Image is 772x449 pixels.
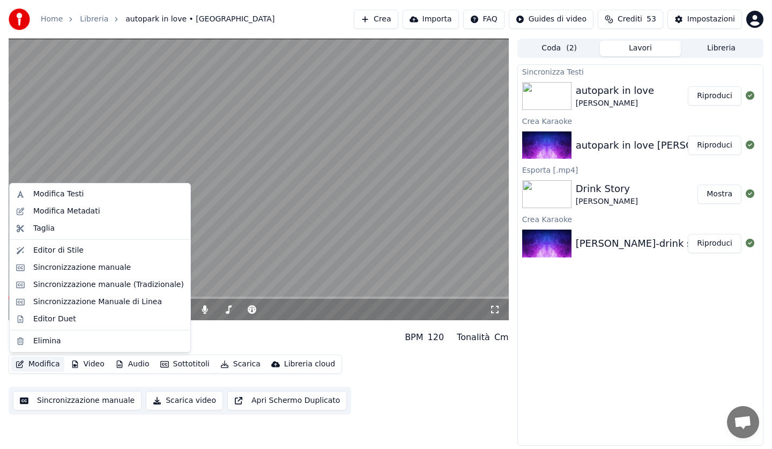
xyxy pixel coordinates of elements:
[125,14,274,25] span: autopark in love • [GEOGRAPHIC_DATA]
[566,43,577,54] span: ( 2 )
[66,357,109,372] button: Video
[509,10,593,29] button: Guides di video
[727,406,759,438] div: Aprire la chat
[697,185,741,204] button: Mostra
[494,331,509,344] div: Cm
[9,9,30,30] img: youka
[576,98,654,109] div: [PERSON_NAME]
[41,14,274,25] nav: breadcrumb
[518,65,763,78] div: Sincronizza Testi
[403,10,459,29] button: Importa
[688,86,741,106] button: Riproduci
[600,41,681,56] button: Lavori
[681,41,762,56] button: Libreria
[9,340,96,350] div: [PERSON_NAME]
[576,83,654,98] div: autopark in love
[33,206,100,217] div: Modifica Metadati
[518,114,763,127] div: Crea Karaoke
[216,357,265,372] button: Scarica
[80,14,108,25] a: Libreria
[33,279,184,290] div: Sincronizzazione manuale (Tradizionale)
[284,359,335,370] div: Libreria cloud
[33,245,84,256] div: Editor di Stile
[688,234,741,253] button: Riproduci
[111,357,154,372] button: Audio
[33,314,76,325] div: Editor Duet
[576,196,638,207] div: [PERSON_NAME]
[518,212,763,225] div: Crea Karaoke
[227,391,347,410] button: Apri Schermo Duplicato
[519,41,600,56] button: Coda
[354,10,398,29] button: Crea
[618,14,642,25] span: Crediti
[687,14,735,25] div: Impostazioni
[9,325,96,340] div: autopark in love
[576,236,742,251] div: [PERSON_NAME]-drink story...wmv
[518,163,763,176] div: Esporta [.mp4]
[667,10,742,29] button: Impostazioni
[33,336,61,347] div: Elimina
[457,331,490,344] div: Tonalità
[146,391,223,410] button: Scarica video
[598,10,663,29] button: Crediti53
[688,136,741,155] button: Riproduci
[13,391,142,410] button: Sincronizzazione manuale
[156,357,214,372] button: Sottotitoli
[405,331,423,344] div: BPM
[647,14,656,25] span: 53
[576,181,638,196] div: Drink Story
[41,14,63,25] a: Home
[428,331,444,344] div: 120
[463,10,504,29] button: FAQ
[33,223,55,234] div: Taglia
[33,297,162,307] div: Sincronizzazione Manuale di Linea
[33,189,84,200] div: Modifica Testi
[33,262,131,273] div: Sincronizzazione manuale
[11,357,64,372] button: Modifica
